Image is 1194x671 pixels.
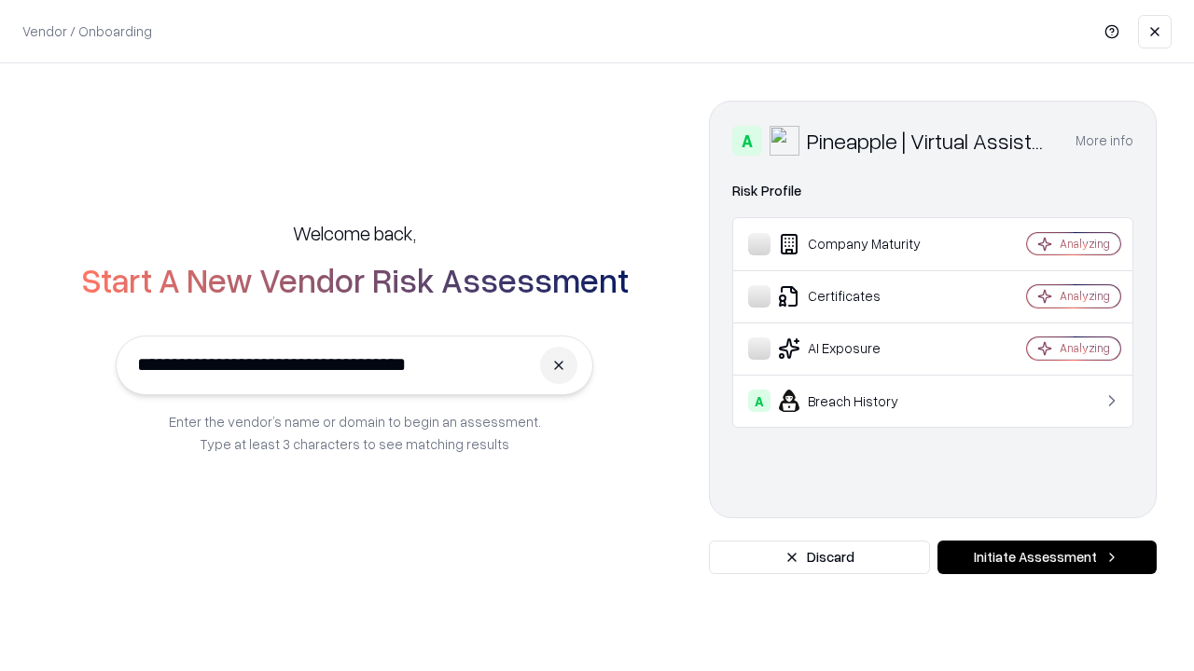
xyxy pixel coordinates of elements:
div: Breach History [748,390,971,412]
p: Enter the vendor’s name or domain to begin an assessment. Type at least 3 characters to see match... [169,410,541,455]
div: Analyzing [1060,340,1110,356]
div: Analyzing [1060,236,1110,252]
div: AI Exposure [748,337,971,360]
div: Analyzing [1060,288,1110,304]
button: Discard [709,541,930,574]
div: Certificates [748,285,971,308]
p: Vendor / Onboarding [22,21,152,41]
div: A [732,126,762,156]
h2: Start A New Vendor Risk Assessment [81,261,629,298]
img: Pineapple | Virtual Assistant Agency [770,126,799,156]
button: Initiate Assessment [937,541,1157,574]
h5: Welcome back, [293,220,416,246]
button: More info [1076,124,1133,157]
div: Pineapple | Virtual Assistant Agency [807,126,1053,156]
div: Company Maturity [748,233,971,255]
div: Risk Profile [732,180,1133,202]
div: A [748,390,771,412]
